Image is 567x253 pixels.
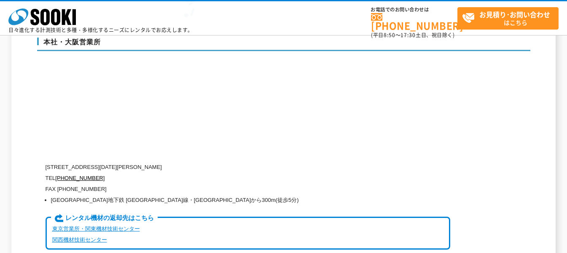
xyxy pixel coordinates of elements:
p: 日々進化する計測技術と多種・多様化するニーズにレンタルでお応えします。 [8,27,193,33]
a: [PHONE_NUMBER] [371,13,457,30]
p: TEL [46,173,450,184]
li: [GEOGRAPHIC_DATA]地下鉄 [GEOGRAPHIC_DATA]線・[GEOGRAPHIC_DATA]から300m(徒歩5分) [51,195,450,206]
a: 関西機材技術センター [52,237,107,243]
span: レンタル機材の返却先はこちら [51,214,158,223]
span: 17:30 [400,31,416,39]
span: (平日 ～ 土日、祝日除く) [371,31,454,39]
span: お電話でのお問い合わせは [371,7,457,12]
a: [PHONE_NUMBER] [55,175,105,181]
p: FAX [PHONE_NUMBER] [46,184,450,195]
span: 8:50 [384,31,395,39]
h3: 本社・大阪営業所 [37,38,530,51]
a: 東京営業所・関東機材技術センター [52,226,140,232]
a: お見積り･お問い合わせはこちら [457,7,559,30]
strong: お見積り･お問い合わせ [479,9,550,19]
p: [STREET_ADDRESS][DATE][PERSON_NAME] [46,162,450,173]
span: はこちら [462,8,558,29]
